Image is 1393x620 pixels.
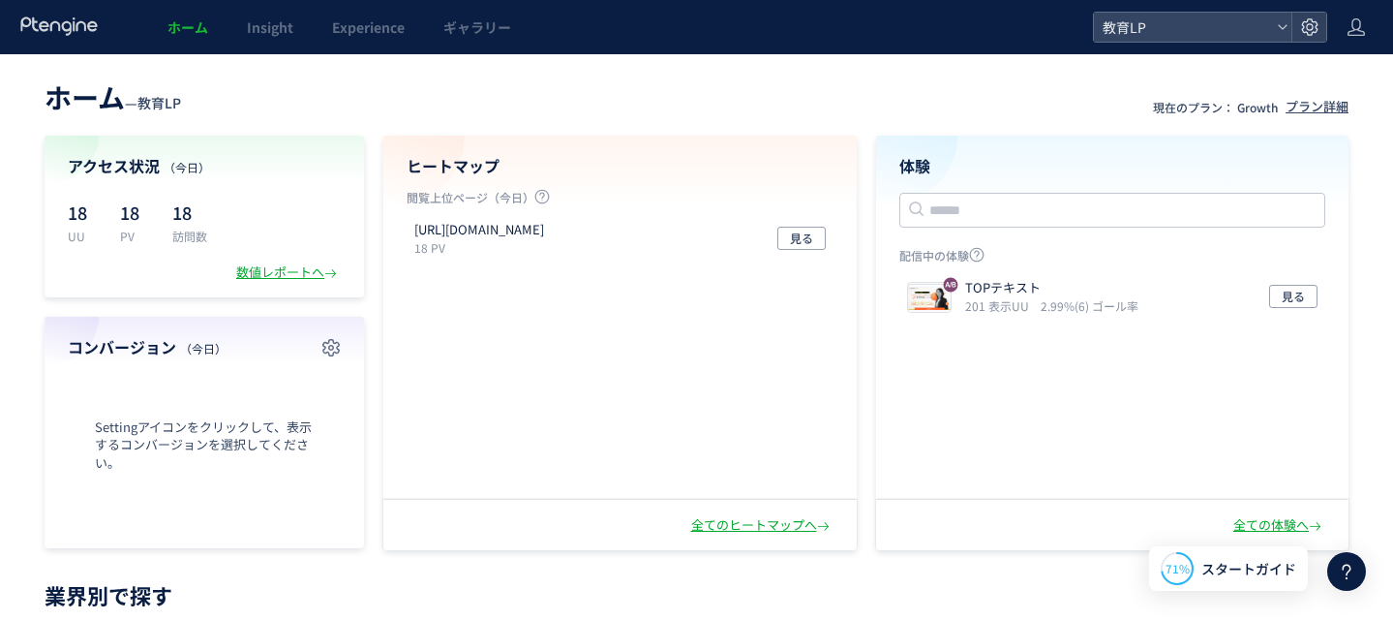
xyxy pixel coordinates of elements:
[172,197,207,228] p: 18
[1233,516,1325,535] div: 全ての体験へ
[1041,297,1138,314] i: 2.99%(6) ゴール率
[68,228,97,244] p: UU
[164,159,210,175] span: （今日）
[1201,559,1296,579] span: スタートガイド
[1286,98,1348,116] div: プラン詳細
[120,197,149,228] p: 18
[899,247,1326,271] p: 配信中の体験
[899,155,1326,177] h4: 体験
[45,589,1348,601] p: 業界別で探す
[908,285,951,312] img: 89628a4e94d0609207151ad917b2af951760220204261.jpeg
[965,297,1037,314] i: 201 表示UU
[1166,560,1190,576] span: 71%
[1097,13,1269,42] span: 教育LP
[45,77,125,116] span: ホーム
[1282,285,1305,308] span: 見る
[407,155,833,177] h4: ヒートマップ
[407,189,833,213] p: 閲覧上位ページ（今日）
[45,77,181,116] div: —
[180,340,227,356] span: （今日）
[443,17,511,37] span: ギャラリー
[691,516,833,535] div: 全てのヒートマップへ
[1153,99,1278,115] p: 現在のプラン： Growth
[172,228,207,244] p: 訪問数
[120,228,149,244] p: PV
[137,93,181,112] span: 教育LP
[167,17,208,37] span: ホーム
[332,17,405,37] span: Experience
[414,239,552,256] p: 18 PV
[236,263,341,282] div: 数値レポートへ
[1269,285,1317,308] button: 見る
[247,17,293,37] span: Insight
[414,221,544,239] p: https://kyouikutenshoku.com/LP1
[790,227,813,250] span: 見る
[777,227,826,250] button: 見る
[68,197,97,228] p: 18
[965,279,1131,297] p: TOPテキスト
[68,155,341,177] h4: アクセス状況
[68,336,341,358] h4: コンバージョン
[68,418,341,473] span: Settingアイコンをクリックして、表示するコンバージョンを選択してください。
